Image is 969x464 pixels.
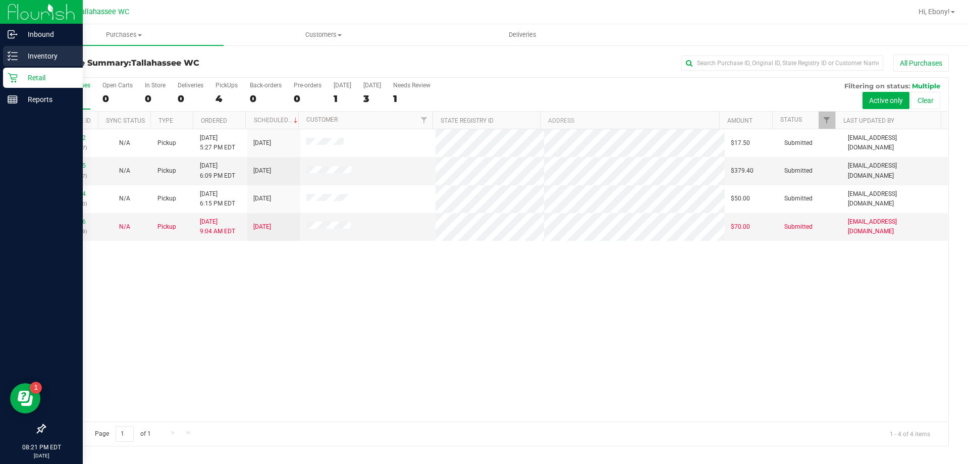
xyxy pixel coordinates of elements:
div: Open Carts [102,82,133,89]
span: $70.00 [731,222,750,232]
span: Submitted [784,194,813,203]
div: [DATE] [363,82,381,89]
span: Customers [224,30,422,39]
span: $50.00 [731,194,750,203]
div: 0 [250,93,282,105]
a: Customers [224,24,423,45]
input: 1 [116,426,134,442]
a: Amount [727,117,752,124]
a: Filter [416,112,433,129]
span: Tallahassee WC [77,8,129,16]
div: [DATE] [334,82,351,89]
span: Tallahassee WC [131,58,199,68]
th: Address [540,112,719,129]
span: Submitted [784,138,813,148]
button: N/A [119,222,130,232]
div: Back-orders [250,82,282,89]
span: [DATE] [253,166,271,176]
button: Clear [911,92,940,109]
inline-svg: Inbound [8,29,18,39]
span: Not Applicable [119,223,130,230]
span: [DATE] 6:09 PM EDT [200,161,235,180]
inline-svg: Reports [8,94,18,105]
div: 0 [294,93,321,105]
button: N/A [119,166,130,176]
span: [EMAIL_ADDRESS][DOMAIN_NAME] [848,217,942,236]
span: Pickup [157,194,176,203]
span: Submitted [784,166,813,176]
div: 3 [363,93,381,105]
span: [DATE] 6:15 PM EDT [200,189,235,209]
p: [DATE] [5,452,78,459]
a: Customer [306,116,338,123]
span: [EMAIL_ADDRESS][DOMAIN_NAME] [848,189,942,209]
p: Inbound [18,28,78,40]
a: Scheduled [254,117,300,124]
p: Reports [18,93,78,106]
a: 11995912 [58,134,86,141]
h3: Purchase Summary: [44,59,346,68]
div: 1 [393,93,430,105]
button: Active only [863,92,909,109]
span: Pickup [157,138,176,148]
a: Ordered [201,117,227,124]
span: [DATE] [253,138,271,148]
span: [DATE] 9:04 AM EDT [200,217,235,236]
span: [EMAIL_ADDRESS][DOMAIN_NAME] [848,133,942,152]
div: Needs Review [393,82,430,89]
span: Not Applicable [119,167,130,174]
div: 0 [145,93,166,105]
div: 4 [216,93,238,105]
span: Pickup [157,166,176,176]
span: Pickup [157,222,176,232]
div: 0 [102,93,133,105]
button: N/A [119,194,130,203]
inline-svg: Retail [8,73,18,83]
a: 11996234 [58,190,86,197]
a: 11996195 [58,162,86,169]
span: 1 - 4 of 4 items [882,426,938,441]
span: Multiple [912,82,940,90]
span: [DATE] 5:27 PM EDT [200,133,235,152]
div: PickUps [216,82,238,89]
span: $379.40 [731,166,753,176]
span: Not Applicable [119,139,130,146]
span: Submitted [784,222,813,232]
span: Page of 1 [86,426,159,442]
p: Inventory [18,50,78,62]
inline-svg: Inventory [8,51,18,61]
a: Deliveries [423,24,622,45]
span: $17.50 [731,138,750,148]
span: [DATE] [253,194,271,203]
div: Pre-orders [294,82,321,89]
div: Deliveries [178,82,203,89]
p: 08:21 PM EDT [5,443,78,452]
a: Last Updated By [843,117,894,124]
span: [DATE] [253,222,271,232]
a: Filter [819,112,835,129]
div: In Store [145,82,166,89]
iframe: Resource center [10,383,40,414]
input: Search Purchase ID, Original ID, State Registry ID or Customer Name... [681,56,883,71]
a: Status [780,116,802,123]
div: 0 [178,93,203,105]
span: Filtering on status: [844,82,910,90]
span: [EMAIL_ADDRESS][DOMAIN_NAME] [848,161,942,180]
span: Not Applicable [119,195,130,202]
a: Purchases [24,24,224,45]
a: Type [158,117,173,124]
button: N/A [119,138,130,148]
span: Purchases [24,30,224,39]
div: 1 [334,93,351,105]
span: Deliveries [495,30,550,39]
span: Hi, Ebony! [919,8,950,16]
a: State Registry ID [441,117,494,124]
iframe: Resource center unread badge [30,382,42,394]
p: Retail [18,72,78,84]
a: 11992396 [58,218,86,225]
button: All Purchases [893,55,949,72]
a: Sync Status [106,117,145,124]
